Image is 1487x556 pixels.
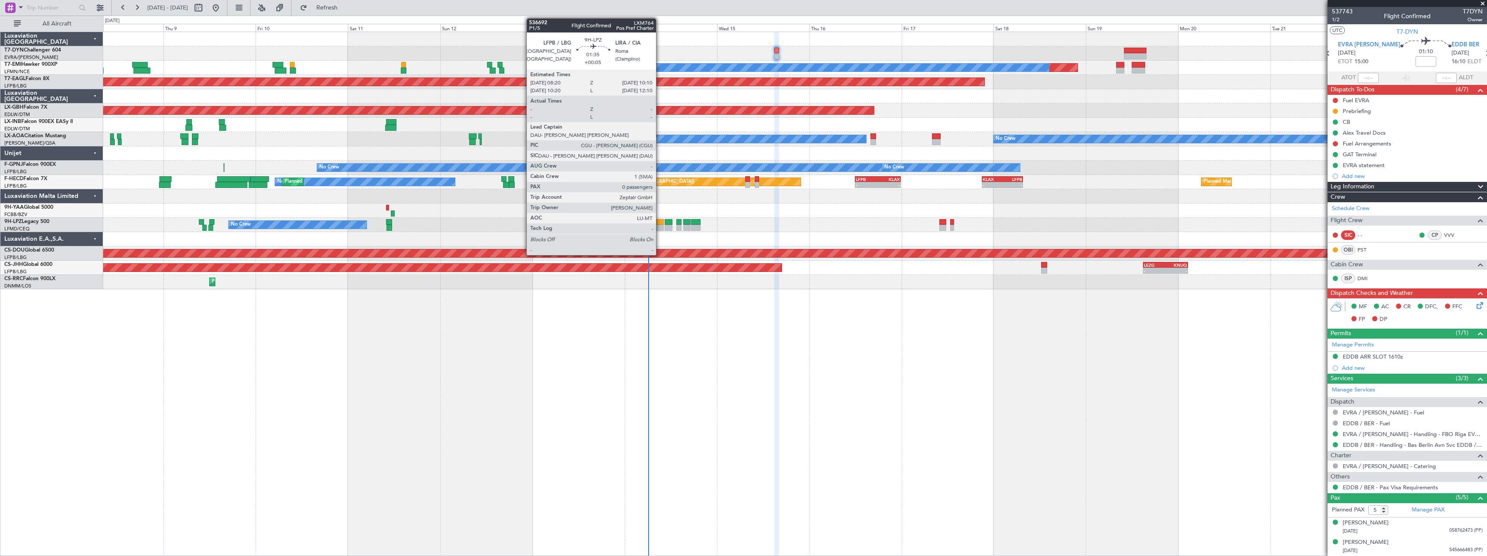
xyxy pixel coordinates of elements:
[1451,41,1479,49] span: EDDB BER
[1331,451,1351,461] span: Charter
[4,48,24,53] span: T7-DYN
[1468,58,1481,66] span: ELDT
[1331,288,1413,298] span: Dispatch Checks and Weather
[902,24,994,32] div: Fri 17
[1204,175,1340,188] div: Planned Maint [GEOGRAPHIC_DATA] ([GEOGRAPHIC_DATA])
[1459,74,1473,82] span: ALDT
[4,105,47,110] a: LX-GBHFalcon 7X
[319,161,339,174] div: No Crew
[4,262,23,267] span: CS-JHH
[1086,24,1178,32] div: Sun 19
[231,218,251,231] div: No Crew
[1343,107,1371,115] div: Prebriefing
[1343,547,1357,554] span: [DATE]
[983,177,1003,182] div: KLAX
[4,119,21,124] span: LX-INB
[23,21,91,27] span: All Aircraft
[1166,268,1187,273] div: -
[4,76,26,81] span: T7-EAGL
[1144,262,1166,268] div: LEZG
[71,24,163,32] div: Wed 8
[1419,48,1433,56] span: 01:10
[277,175,297,188] div: No Crew
[4,54,58,61] a: EVRA/[PERSON_NAME]
[1342,364,1483,372] div: Add new
[4,248,25,253] span: CS-DOU
[4,76,49,81] a: T7-EAGLFalcon 8X
[717,24,809,32] div: Wed 15
[4,283,31,289] a: DNMM/LOS
[1463,16,1483,23] span: Owner
[4,219,49,224] a: 9H-LPZLegacy 500
[993,24,1086,32] div: Sat 18
[4,276,55,281] a: CS-RRCFalcon 900LX
[1332,341,1374,349] a: Manage Permits
[996,133,1016,145] div: No Crew
[884,161,904,174] div: No Crew
[309,5,345,11] span: Refresh
[4,133,66,139] a: LX-AOACitation Mustang
[569,133,648,145] div: No Crew Hamburg (Fuhlsbuttel Intl)
[1331,182,1374,192] span: Leg Information
[4,62,57,67] a: T7-EMIHawker 900XP
[163,24,256,32] div: Thu 9
[1357,231,1377,239] div: - -
[1338,41,1400,49] span: EVRA [PERSON_NAME]
[26,1,76,14] input: Trip Number
[1343,420,1390,427] a: EDDB / BER - Fuel
[4,68,30,75] a: LFMN/NCE
[348,24,440,32] div: Sat 11
[296,1,348,15] button: Refresh
[1341,74,1356,82] span: ATOT
[4,83,27,89] a: LFPB/LBG
[1452,303,1462,311] span: FFC
[1331,329,1351,339] span: Permits
[1178,24,1270,32] div: Mon 20
[1332,204,1370,213] a: Schedule Crew
[105,17,120,25] div: [DATE]
[1330,26,1345,34] button: UTC
[1456,328,1468,337] span: (1/1)
[1343,519,1389,527] div: [PERSON_NAME]
[1341,245,1355,255] div: OBI
[1331,260,1363,270] span: Cabin Crew
[1451,49,1469,58] span: [DATE]
[1343,353,1403,360] div: EDDB ARR SLOT 1610z
[4,105,23,110] span: LX-GBH
[1343,528,1357,534] span: [DATE]
[558,175,694,188] div: Planned Maint [GEOGRAPHIC_DATA] ([GEOGRAPHIC_DATA])
[1144,268,1166,273] div: -
[4,176,47,181] a: F-HECDFalcon 7X
[147,4,188,12] span: [DATE] - [DATE]
[1412,506,1445,514] a: Manage PAX
[1343,118,1350,126] div: CB
[1444,231,1464,239] a: VVV
[1002,182,1022,187] div: -
[4,205,24,210] span: 9H-YAA
[1332,386,1375,394] a: Manage Services
[809,24,902,32] div: Thu 16
[1343,409,1424,416] a: EVRA / [PERSON_NAME] - Fuel
[1270,24,1363,32] div: Tue 21
[1449,546,1483,554] span: 545666483 (PP)
[1338,58,1352,66] span: ETOT
[1343,462,1436,470] a: EVRA / [PERSON_NAME] - Catering
[1359,315,1365,324] span: FP
[4,262,52,267] a: CS-JHHGlobal 6000
[4,119,73,124] a: LX-INBFalcon 900EX EASy II
[4,140,55,146] a: [PERSON_NAME]/QSA
[1343,430,1483,438] a: EVRA / [PERSON_NAME] - Handling - FBO Riga EVRA / [PERSON_NAME]
[1341,274,1355,283] div: ISP
[4,176,23,181] span: F-HECD
[1331,397,1354,407] span: Dispatch
[1381,303,1389,311] span: AC
[4,162,23,167] span: F-GPNJ
[581,61,601,74] div: No Crew
[4,268,27,275] a: LFPB/LBG
[1449,527,1483,534] span: 058762473 (PP)
[1343,538,1389,547] div: [PERSON_NAME]
[1359,303,1367,311] span: MF
[1343,151,1377,158] div: GAT Terminal
[1403,303,1411,311] span: CR
[1332,506,1364,514] label: Planned PAX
